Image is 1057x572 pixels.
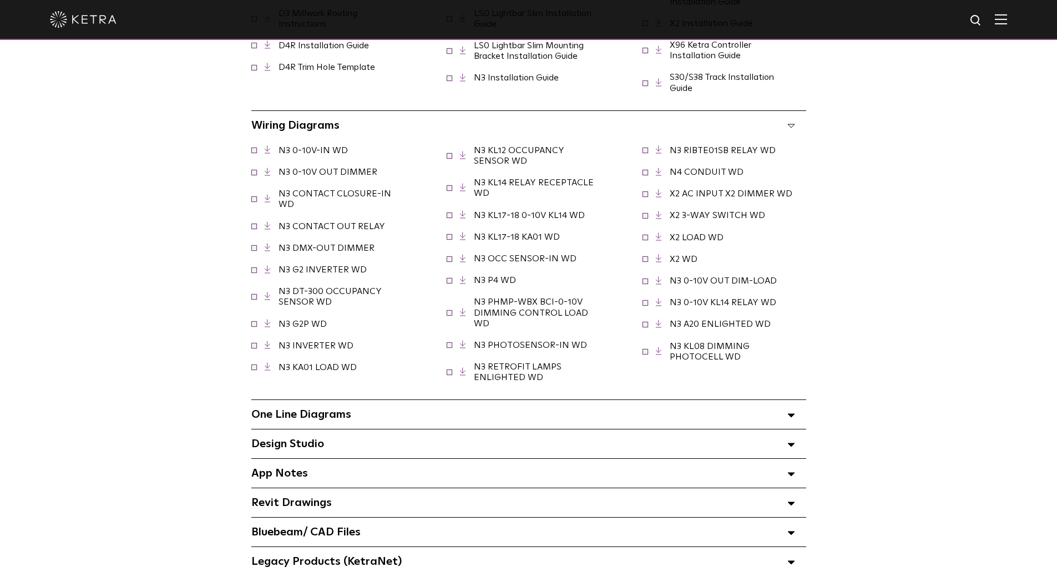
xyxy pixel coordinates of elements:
[279,265,367,274] a: N3 G2 INVERTER WD
[251,409,351,420] span: One Line Diagrams
[279,244,375,252] a: N3 DMX-OUT DIMMER
[279,189,391,209] a: N3 CONTACT CLOSURE-IN WD
[279,320,327,328] a: N3 G2P WD
[279,146,348,155] a: N3 0-10V-IN WD
[474,254,576,263] a: N3 OCC SENSOR-IN WD
[670,211,765,220] a: X2 3-WAY SWITCH WD
[670,41,751,60] a: X96 Ketra Controller Installation Guide
[670,168,744,176] a: N4 CONDUIT WD
[279,168,377,176] a: N3 0-10V OUT DIMMER
[279,63,375,72] a: D4R Trim Hole Template
[251,438,324,449] span: Design Studio
[279,363,357,372] a: N3 KA01 LOAD WD
[969,14,983,28] img: search icon
[670,146,776,155] a: N3 RIBTE01SB RELAY WD
[279,222,385,231] a: N3 CONTACT OUT RELAY
[670,298,776,307] a: N3 0-10V KL14 RELAY WD
[474,276,516,285] a: N3 P4 WD
[670,276,777,285] a: N3 0-10V OUT DIM-LOAD
[251,556,402,567] span: Legacy Products (KetraNet)
[474,146,564,165] a: N3 KL12 OCCUPANCY SENSOR WD
[670,255,697,264] a: X2 WD
[279,341,353,350] a: N3 INVERTER WD
[995,14,1007,24] img: Hamburger%20Nav.svg
[279,287,382,306] a: N3 DT-300 OCCUPANCY SENSOR WD
[474,232,560,241] a: N3 KL17-18 KA01 WD
[670,189,792,198] a: X2 AC INPUT X2 DIMMER WD
[474,73,559,82] a: N3 Installation Guide
[279,41,369,50] a: D4R Installation Guide
[50,11,117,28] img: ketra-logo-2019-white
[251,497,332,508] span: Revit Drawings
[670,342,750,361] a: N3 KL08 DIMMING PHOTOCELL WD
[474,211,585,220] a: N3 KL17-18 0-10V KL14 WD
[474,297,588,327] a: N3 PHMP-WBX BCI-0-10V DIMMING CONTROL LOAD WD
[670,233,724,242] a: X2 LOAD WD
[474,178,594,198] a: N3 KL14 RELAY RECEPTACLE WD
[251,468,308,479] span: App Notes
[474,41,584,60] a: LS0 Lightbar Slim Mounting Bracket Installation Guide
[251,120,340,131] span: Wiring Diagrams
[670,320,771,328] a: N3 A20 ENLIGHTED WD
[474,362,562,382] a: N3 RETROFIT LAMPS ENLIGHTED WD
[474,341,587,350] a: N3 PHOTOSENSOR-IN WD
[670,73,774,92] a: S30/S38 Track Installation Guide
[251,527,361,538] span: Bluebeam/ CAD Files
